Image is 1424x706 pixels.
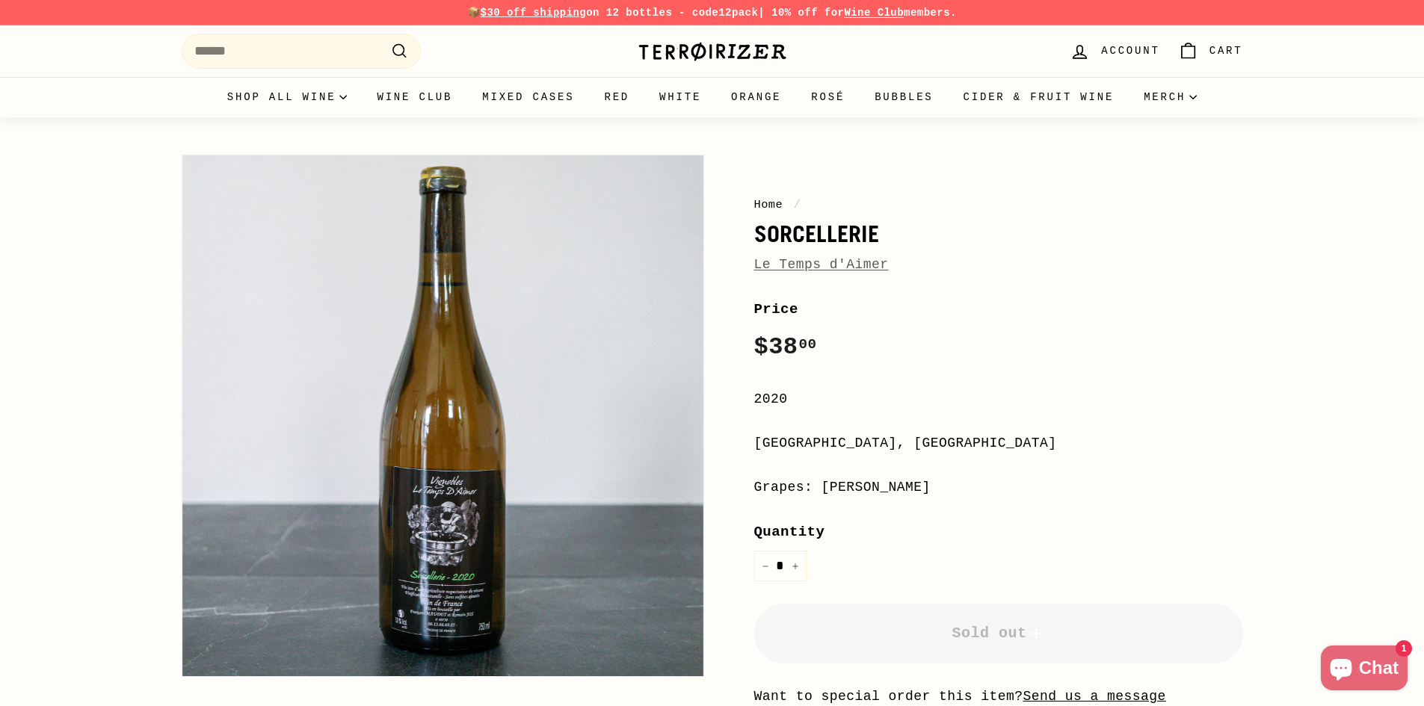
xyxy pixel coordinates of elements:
img: Sorcellerie [182,155,703,676]
span: / [790,198,805,211]
label: Price [754,298,1243,321]
span: Sold out [952,625,1044,642]
p: 📦 on 12 bottles - code | 10% off for members. [182,4,1243,21]
summary: Merch [1129,77,1212,117]
summary: Shop all wine [212,77,363,117]
div: Grapes: [PERSON_NAME] [754,477,1243,498]
sup: 00 [798,336,816,353]
h1: Sorcellerie [754,221,1243,247]
strong: 12pack [718,7,758,19]
a: Orange [716,77,796,117]
a: Rosé [796,77,860,117]
a: Bubbles [860,77,948,117]
a: Red [589,77,644,117]
a: Cider & Fruit Wine [949,77,1129,117]
a: Wine Club [362,77,467,117]
input: quantity [754,551,807,581]
a: Wine Club [844,7,904,19]
div: [GEOGRAPHIC_DATA], [GEOGRAPHIC_DATA] [754,433,1243,454]
button: Increase item quantity by one [784,551,807,581]
button: Reduce item quantity by one [754,551,777,581]
nav: breadcrumbs [754,196,1243,214]
span: Cart [1209,43,1243,59]
a: Send us a message [1023,689,1166,704]
span: Account [1101,43,1159,59]
label: Quantity [754,521,1243,543]
button: Sold out [754,604,1243,663]
a: Account [1061,29,1168,73]
a: Cart [1169,29,1252,73]
inbox-online-store-chat: Shopify online store chat [1316,645,1412,694]
span: $38 [754,333,817,361]
div: 2020 [754,388,1243,410]
div: Primary [152,77,1273,117]
span: $30 off shipping [481,7,587,19]
a: Le Temps d'Aimer [754,257,889,272]
a: Mixed Cases [467,77,589,117]
a: Home [754,198,783,211]
a: White [644,77,716,117]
